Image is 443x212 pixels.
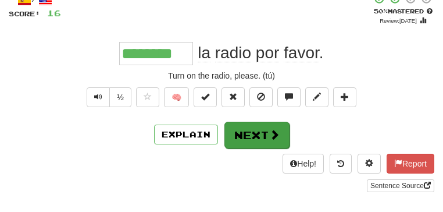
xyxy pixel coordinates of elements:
button: 🧠 [164,87,189,107]
div: Turn on the radio, please. (tú) [9,70,434,82]
small: Review: [DATE] [380,17,417,24]
button: Add to collection (alt+a) [333,87,356,107]
span: 16 [47,8,61,18]
span: radio [215,44,251,62]
button: Reset to 0% Mastered (alt+r) [222,87,245,107]
span: favor [284,44,319,62]
button: Ignore sentence (alt+i) [249,87,273,107]
span: Score: [9,10,40,17]
button: Help! [283,154,324,174]
span: por [256,44,279,62]
button: Play sentence audio (ctl+space) [87,87,110,107]
button: Favorite sentence (alt+f) [136,87,159,107]
button: Round history (alt+y) [330,154,352,174]
button: Explain [154,125,218,144]
button: Set this sentence to 100% Mastered (alt+m) [194,87,217,107]
span: la [198,44,210,62]
a: Sentence Source [367,179,434,192]
div: Text-to-speech controls [84,87,131,113]
button: Report [387,154,434,174]
button: Next [224,122,290,149]
button: Edit sentence (alt+d) [305,87,328,107]
span: . [193,44,323,62]
button: ½ [109,87,131,107]
span: 50 % [374,8,388,15]
button: Discuss sentence (alt+u) [277,87,301,107]
div: Mastered [371,7,434,15]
